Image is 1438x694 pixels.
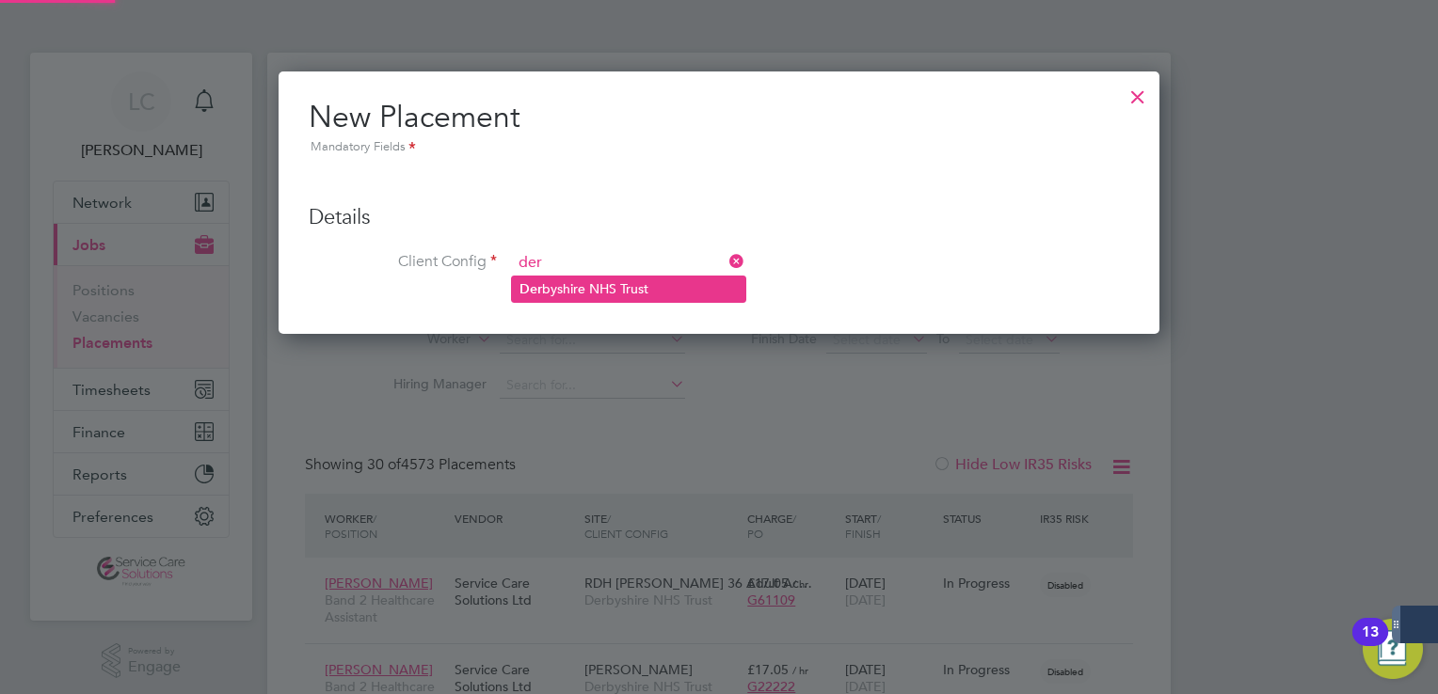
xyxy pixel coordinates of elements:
b: Der [519,281,542,297]
li: byshire NHS Trust [512,276,745,302]
div: Mandatory Fields [309,137,1129,158]
h2: New Placement [309,98,1129,158]
label: Client Config [309,252,497,272]
input: Search for... [512,249,744,277]
h3: Details [309,204,1129,231]
button: Open Resource Center, 13 new notifications [1363,619,1423,679]
div: 13 [1362,632,1379,656]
